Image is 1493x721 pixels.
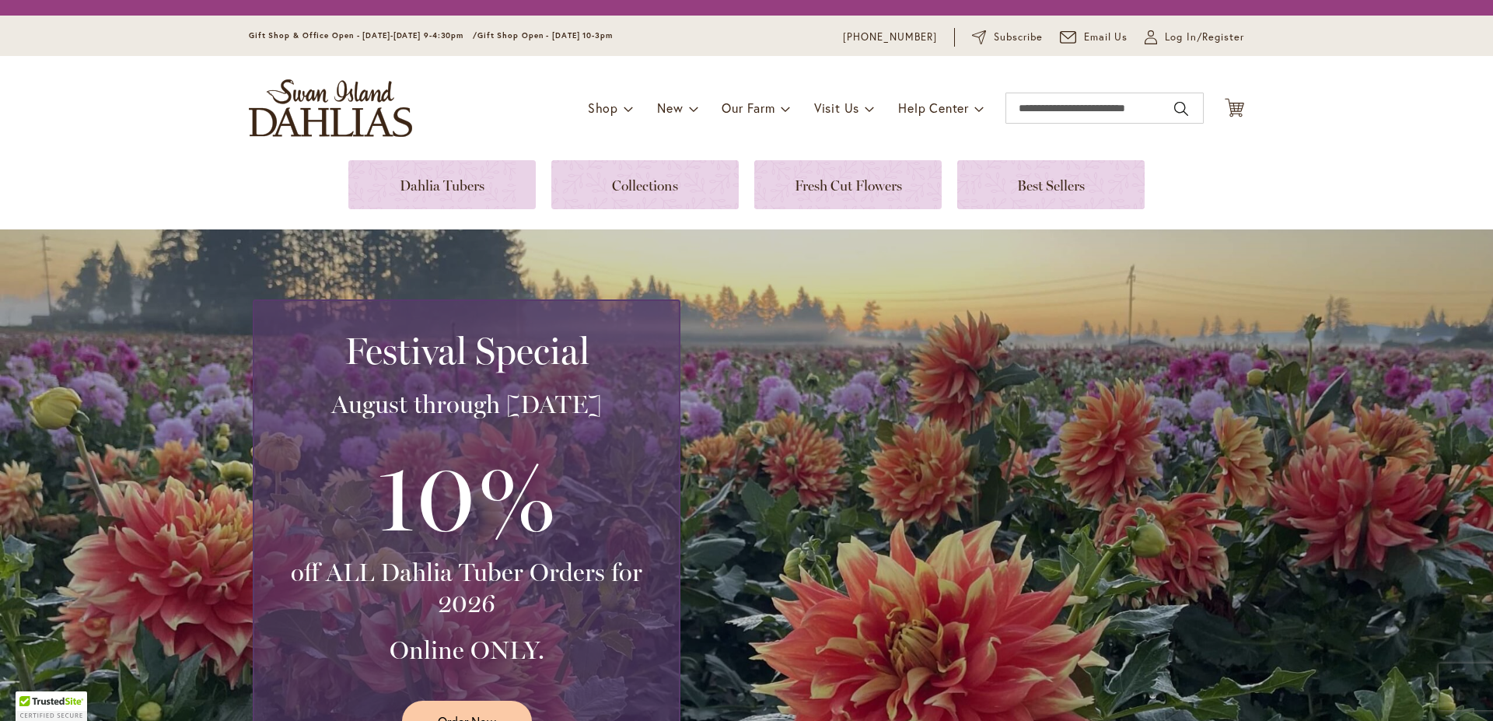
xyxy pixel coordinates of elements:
[814,100,859,116] span: Visit Us
[1165,30,1244,45] span: Log In/Register
[477,30,613,40] span: Gift Shop Open - [DATE] 10-3pm
[249,79,412,137] a: store logo
[588,100,618,116] span: Shop
[249,30,477,40] span: Gift Shop & Office Open - [DATE]-[DATE] 9-4:30pm /
[1145,30,1244,45] a: Log In/Register
[1174,96,1188,121] button: Search
[273,389,660,420] h3: August through [DATE]
[273,635,660,666] h3: Online ONLY.
[273,329,660,373] h2: Festival Special
[972,30,1043,45] a: Subscribe
[843,30,937,45] a: [PHONE_NUMBER]
[1060,30,1128,45] a: Email Us
[657,100,683,116] span: New
[1084,30,1128,45] span: Email Us
[273,557,660,619] h3: off ALL Dahlia Tuber Orders for 2026
[273,436,660,557] h3: 10%
[898,100,969,116] span: Help Center
[722,100,774,116] span: Our Farm
[994,30,1043,45] span: Subscribe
